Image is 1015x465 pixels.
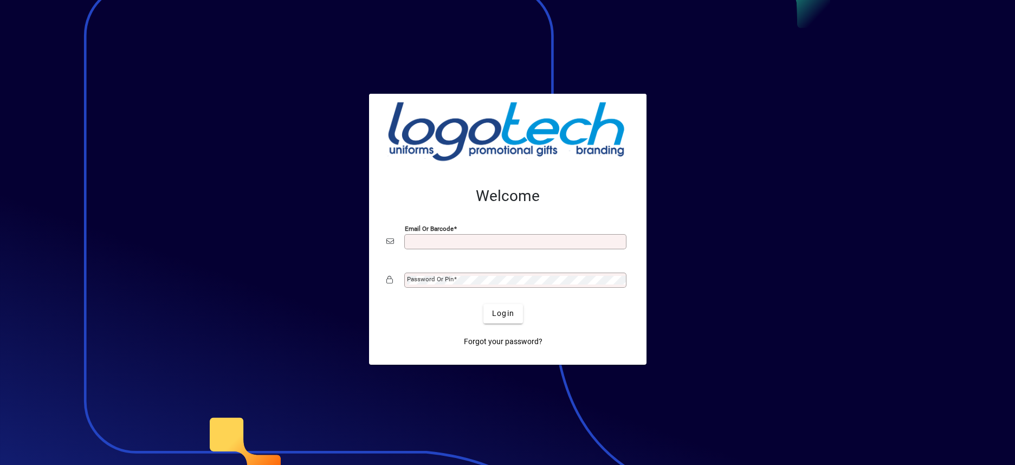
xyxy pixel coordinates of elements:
[405,224,454,232] mat-label: Email or Barcode
[464,336,542,347] span: Forgot your password?
[460,332,547,352] a: Forgot your password?
[483,304,523,324] button: Login
[492,308,514,319] span: Login
[407,275,454,283] mat-label: Password or Pin
[386,187,629,205] h2: Welcome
